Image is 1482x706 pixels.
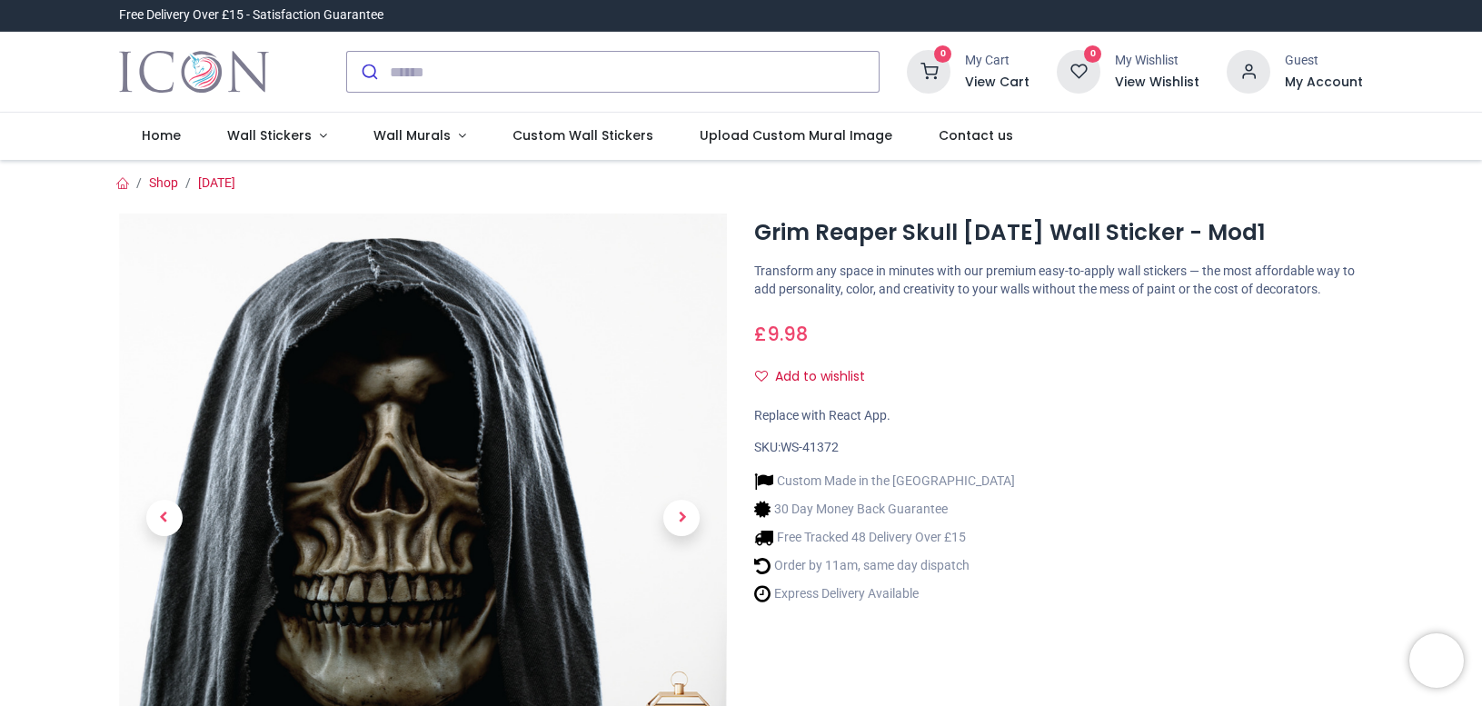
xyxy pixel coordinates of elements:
li: Express Delivery Available [754,584,1015,603]
div: Free Delivery Over £15 - Satisfaction Guarantee [119,6,383,25]
iframe: Brevo live chat [1409,633,1464,688]
a: Logo of Icon Wall Stickers [119,46,269,97]
a: Shop [149,175,178,190]
span: Previous [146,500,183,536]
button: Add to wishlistAdd to wishlist [754,362,880,393]
iframe: Customer reviews powered by Trustpilot [981,6,1363,25]
p: Transform any space in minutes with our premium easy-to-apply wall stickers — the most affordable... [754,263,1363,298]
sup: 0 [934,45,951,63]
a: 0 [907,64,950,78]
span: Wall Murals [373,126,451,144]
a: View Wishlist [1115,74,1199,92]
a: View Cart [965,74,1029,92]
span: Next [663,500,700,536]
div: Guest [1285,52,1363,70]
a: [DATE] [198,175,235,190]
img: Icon Wall Stickers [119,46,269,97]
span: Wall Stickers [227,126,312,144]
span: Home [142,126,181,144]
i: Add to wishlist [755,370,768,383]
div: My Cart [965,52,1029,70]
li: Order by 11am, same day dispatch [754,556,1015,575]
a: Wall Murals [351,113,490,160]
a: Wall Stickers [204,113,351,160]
h1: Grim Reaper Skull [DATE] Wall Sticker - Mod1 [754,217,1363,248]
li: Free Tracked 48 Delivery Over £15 [754,528,1015,547]
div: SKU: [754,439,1363,457]
li: 30 Day Money Back Guarantee [754,500,1015,519]
li: Custom Made in the [GEOGRAPHIC_DATA] [754,472,1015,491]
span: 9.98 [767,321,808,347]
button: Submit [347,52,390,92]
span: £ [754,321,808,347]
span: Contact us [939,126,1013,144]
div: Replace with React App. [754,407,1363,425]
sup: 0 [1084,45,1101,63]
a: 0 [1057,64,1100,78]
a: My Account [1285,74,1363,92]
span: Upload Custom Mural Image [700,126,892,144]
div: My Wishlist [1115,52,1199,70]
span: WS-41372 [781,440,839,454]
span: Custom Wall Stickers [512,126,653,144]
